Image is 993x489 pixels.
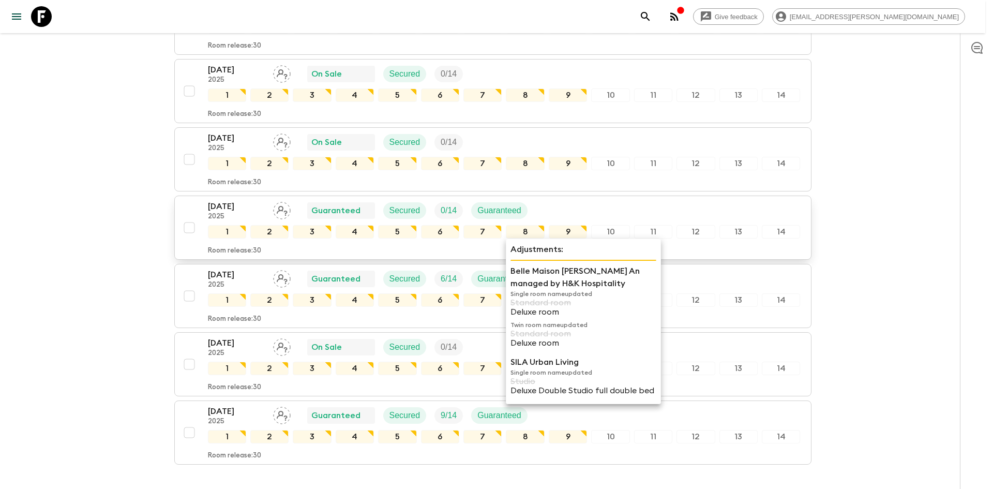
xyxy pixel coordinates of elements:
div: 11 [634,225,672,239]
p: [DATE] [208,132,265,144]
div: 1 [208,293,246,307]
p: On Sale [311,136,342,149]
div: 1 [208,225,246,239]
div: 2 [250,293,289,307]
p: 2025 [208,144,265,153]
p: Guaranteed [311,409,360,422]
div: 4 [336,362,374,375]
div: 4 [336,293,374,307]
div: 2 [250,157,289,170]
p: Guaranteed [311,273,360,285]
p: Room release: 30 [208,110,261,118]
p: 9 / 14 [441,409,457,422]
div: 6 [421,88,459,102]
p: Room release: 30 [208,452,261,460]
p: Secured [389,204,420,217]
p: Guaranteed [311,204,360,217]
p: 2025 [208,349,265,358]
div: 7 [463,225,502,239]
p: Room release: 30 [208,315,261,323]
div: 6 [421,157,459,170]
p: [DATE] [208,64,265,76]
span: Assign pack leader [273,137,291,145]
div: 14 [762,293,800,307]
span: Assign pack leader [273,273,291,281]
button: menu [6,6,27,27]
div: 10 [591,430,629,443]
div: 3 [293,157,331,170]
div: 3 [293,430,331,443]
p: Secured [389,409,420,422]
div: 13 [719,88,758,102]
div: 13 [719,225,758,239]
p: [DATE] [208,269,265,281]
p: Standard room [510,298,656,307]
div: 9 [549,157,587,170]
div: 10 [591,225,629,239]
p: Single room name updated [510,290,656,298]
p: 2025 [208,418,265,426]
div: 6 [421,430,459,443]
p: Secured [389,273,420,285]
div: 4 [336,88,374,102]
div: 8 [506,225,544,239]
div: 9 [549,88,587,102]
p: On Sale [311,68,342,80]
p: [DATE] [208,337,265,349]
div: 5 [378,293,416,307]
div: 6 [421,362,459,375]
div: 5 [378,88,416,102]
p: Secured [389,341,420,353]
div: 4 [336,430,374,443]
div: 7 [463,157,502,170]
p: Secured [389,68,420,80]
p: On Sale [311,341,342,353]
div: 8 [506,430,544,443]
p: Standard room [510,329,656,338]
div: 13 [719,293,758,307]
div: 1 [208,430,246,443]
p: Secured [389,136,420,149]
div: 2 [250,225,289,239]
div: 6 [421,293,459,307]
div: 12 [676,225,715,239]
span: Assign pack leader [273,342,291,350]
div: Trip Fill [434,134,463,151]
p: 6 / 14 [441,273,457,285]
p: Studio [510,377,656,386]
p: Single room name updated [510,368,656,377]
p: Room release: 30 [208,42,261,50]
div: 5 [378,225,416,239]
p: 2025 [208,76,265,84]
p: Twin room name updated [510,321,656,329]
p: [DATE] [208,200,265,213]
div: 9 [549,430,587,443]
div: 1 [208,88,246,102]
div: 3 [293,293,331,307]
div: 12 [676,430,715,443]
p: 0 / 14 [441,204,457,217]
p: 2025 [208,213,265,221]
div: 13 [719,157,758,170]
div: 7 [463,362,502,375]
div: Trip Fill [434,66,463,82]
div: Trip Fill [434,339,463,355]
p: 0 / 14 [441,136,457,149]
span: [EMAIL_ADDRESS][PERSON_NAME][DOMAIN_NAME] [784,13,965,21]
div: 10 [591,88,629,102]
div: 6 [421,225,459,239]
div: 7 [463,430,502,443]
span: Assign pack leader [273,410,291,418]
div: 14 [762,362,800,375]
p: 0 / 14 [441,68,457,80]
p: Guaranteed [477,409,521,422]
p: Room release: 30 [208,383,261,392]
p: Guaranteed [477,204,521,217]
div: 12 [676,157,715,170]
span: Give feedback [709,13,763,21]
div: 11 [634,88,672,102]
p: Deluxe Double Studio full double bed [510,386,656,395]
p: 0 / 14 [441,341,457,353]
div: 11 [634,430,672,443]
div: 8 [506,88,544,102]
